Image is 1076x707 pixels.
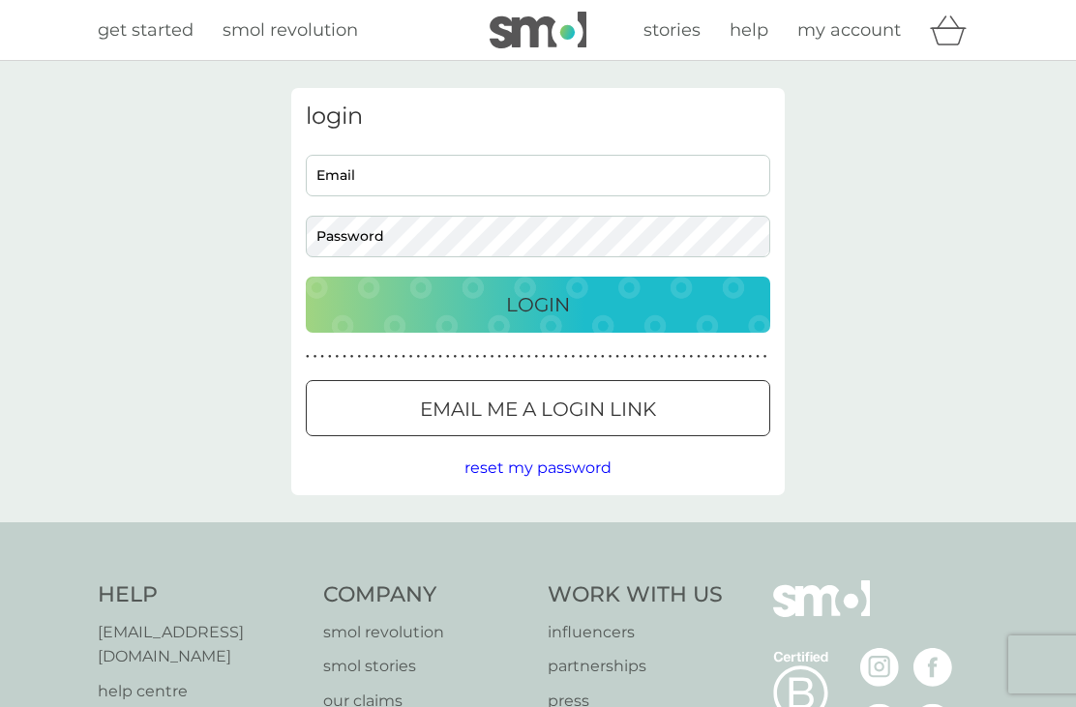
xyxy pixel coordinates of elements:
[373,352,376,362] p: ●
[343,352,346,362] p: ●
[586,352,590,362] p: ●
[98,679,304,704] a: help centre
[402,352,405,362] p: ●
[638,352,642,362] p: ●
[542,352,546,362] p: ●
[643,16,701,44] a: stories
[306,103,770,131] h3: login
[631,352,635,362] p: ●
[513,352,517,362] p: ●
[601,352,605,362] p: ●
[645,352,649,362] p: ●
[548,654,723,679] a: partnerships
[464,456,612,481] button: reset my password
[623,352,627,362] p: ●
[336,352,340,362] p: ●
[913,648,952,687] img: visit the smol Facebook page
[643,19,701,41] span: stories
[98,16,194,44] a: get started
[652,352,656,362] p: ●
[660,352,664,362] p: ●
[797,19,901,41] span: my account
[860,648,899,687] img: visit the smol Instagram page
[357,352,361,362] p: ●
[527,352,531,362] p: ●
[387,352,391,362] p: ●
[550,352,553,362] p: ●
[306,352,310,362] p: ●
[572,352,576,362] p: ●
[323,580,529,610] h4: Company
[461,352,464,362] p: ●
[719,352,723,362] p: ●
[98,19,194,41] span: get started
[548,620,723,645] a: influencers
[323,620,529,645] a: smol revolution
[520,352,523,362] p: ●
[438,352,442,362] p: ●
[564,352,568,362] p: ●
[749,352,753,362] p: ●
[730,16,768,44] a: help
[727,352,731,362] p: ●
[223,19,358,41] span: smol revolution
[593,352,597,362] p: ●
[424,352,428,362] p: ●
[668,352,672,362] p: ●
[306,277,770,333] button: Login
[505,352,509,362] p: ●
[682,352,686,362] p: ●
[674,352,678,362] p: ●
[704,352,708,362] p: ●
[328,352,332,362] p: ●
[306,380,770,436] button: Email me a login link
[395,352,399,362] p: ●
[490,12,586,48] img: smol
[711,352,715,362] p: ●
[615,352,619,362] p: ●
[350,352,354,362] p: ●
[741,352,745,362] p: ●
[756,352,760,362] p: ●
[733,352,737,362] p: ●
[548,580,723,610] h4: Work With Us
[468,352,472,362] p: ●
[464,458,612,477] span: reset my password
[379,352,383,362] p: ●
[323,654,529,679] a: smol stories
[579,352,583,362] p: ●
[797,16,901,44] a: my account
[697,352,701,362] p: ●
[432,352,435,362] p: ●
[223,16,358,44] a: smol revolution
[416,352,420,362] p: ●
[454,352,458,362] p: ●
[763,352,767,362] p: ●
[491,352,494,362] p: ●
[483,352,487,362] p: ●
[98,580,304,610] h4: Help
[320,352,324,362] p: ●
[98,620,304,669] a: [EMAIL_ADDRESS][DOMAIN_NAME]
[534,352,538,362] p: ●
[475,352,479,362] p: ●
[773,580,870,646] img: smol
[409,352,413,362] p: ●
[556,352,560,362] p: ●
[609,352,613,362] p: ●
[730,19,768,41] span: help
[365,352,369,362] p: ●
[690,352,694,362] p: ●
[446,352,450,362] p: ●
[497,352,501,362] p: ●
[506,289,570,320] p: Login
[314,352,317,362] p: ●
[420,394,656,425] p: Email me a login link
[930,11,978,49] div: basket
